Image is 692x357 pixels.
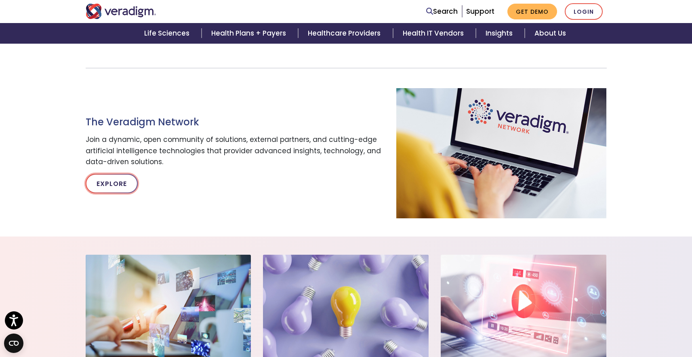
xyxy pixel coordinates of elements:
a: Healthcare Providers [298,23,393,44]
a: Get Demo [507,4,557,19]
a: Explore [86,174,138,193]
a: Life Sciences [135,23,202,44]
iframe: Drift Chat Widget [537,299,682,347]
a: Health IT Vendors [393,23,476,44]
a: Insights [476,23,525,44]
p: Join a dynamic, open community of solutions, external partners, and cutting-edge artificial intel... [86,134,385,167]
button: Open CMP widget [4,334,23,353]
h3: The Veradigm Network [86,116,385,128]
a: Search [426,6,458,17]
a: Support [466,6,494,16]
img: Veradigm logo [86,4,156,19]
a: About Us [525,23,576,44]
a: Health Plans + Payers [202,23,298,44]
a: Login [565,3,603,20]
